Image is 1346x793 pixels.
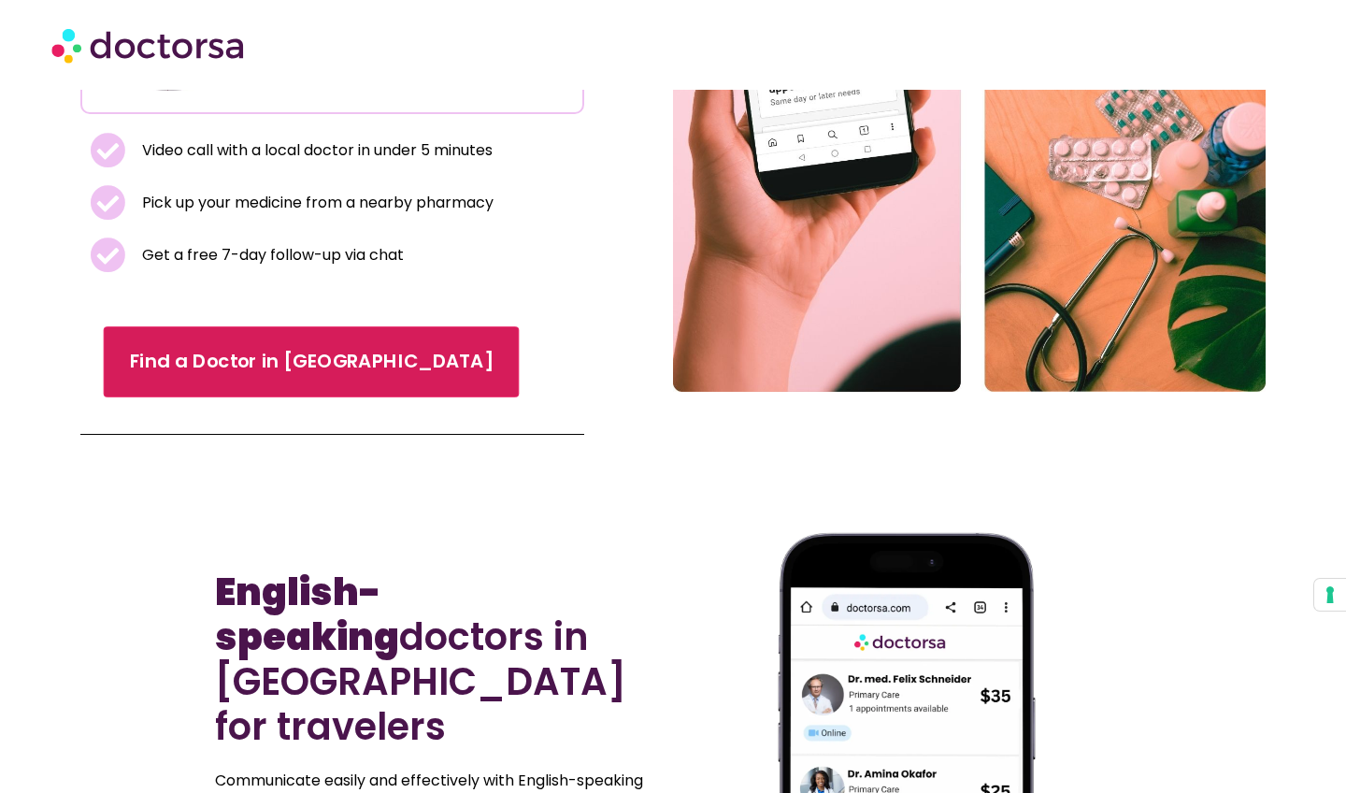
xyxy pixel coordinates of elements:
[1314,579,1346,611] button: Your consent preferences for tracking technologies
[104,326,520,397] a: Find a Doctor in [GEOGRAPHIC_DATA]
[137,242,404,268] span: Get a free 7-day follow-up via chat
[130,348,494,375] span: Find a Doctor in [GEOGRAPHIC_DATA]
[137,190,494,216] span: Pick up your medicine from a nearby pharmacy
[215,570,664,749] h2: doctors in [GEOGRAPHIC_DATA] for travelers
[215,566,399,663] b: English-speaking
[137,137,493,164] span: Video call with a local doctor in under 5 minutes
